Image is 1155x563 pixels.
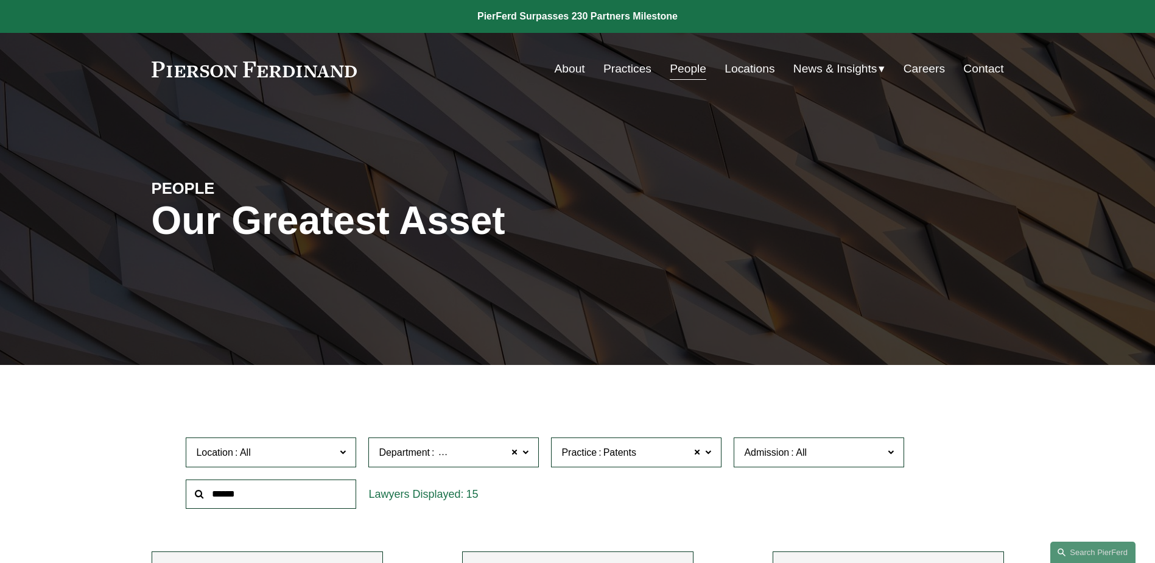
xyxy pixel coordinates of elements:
span: Department [379,447,430,458]
a: Careers [904,57,945,80]
span: Practice [561,447,597,458]
span: Admission [744,447,789,458]
h4: PEOPLE [152,179,365,198]
a: Locations [725,57,774,80]
a: About [555,57,585,80]
span: Patents [603,445,636,461]
a: Practices [603,57,651,80]
a: People [670,57,706,80]
h1: Our Greatest Asset [152,199,720,243]
span: Intellectual Property [436,445,522,461]
a: folder dropdown [793,57,885,80]
span: News & Insights [793,58,877,80]
span: 15 [466,488,478,500]
span: Location [196,447,233,458]
a: Search this site [1050,542,1136,563]
a: Contact [963,57,1003,80]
